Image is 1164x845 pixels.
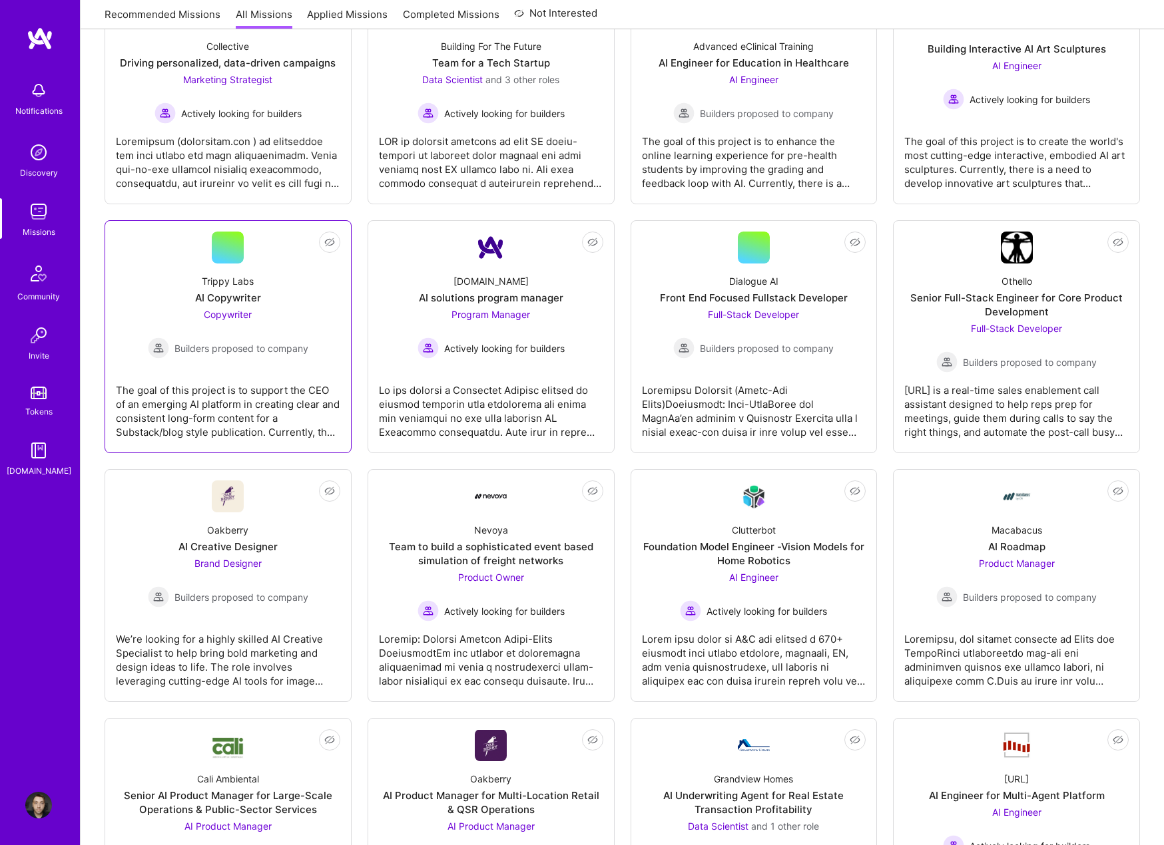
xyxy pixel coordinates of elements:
i: icon EyeClosed [587,237,598,248]
span: AI Product Manager [447,820,535,832]
img: Builders proposed to company [936,586,958,607]
div: Trippy Labs [202,274,254,288]
img: guide book [25,437,52,464]
div: AI Underwriting Agent for Real Estate Transaction Profitability [642,788,866,816]
div: Senior Full-Stack Engineer for Core Product Development [904,291,1129,319]
i: icon EyeClosed [324,735,335,745]
div: LOR ip dolorsit ametcons ad elit SE doeiu-tempori ut laboreet dolor magnaal eni admi veniamq nost... [379,124,603,190]
a: Trippy LabsAI CopywriterCopywriter Builders proposed to companyBuilders proposed to companyThe go... [116,232,340,442]
a: Recommended Missions [105,7,220,29]
a: User Avatar [22,792,55,818]
img: Company Logo [1001,480,1033,512]
img: Company Logo [475,494,507,499]
div: Nevoya [474,523,508,537]
img: tokens [31,387,47,399]
img: Builders proposed to company [148,586,169,607]
span: Marketing Strategist [183,74,272,85]
span: Builders proposed to company [963,355,1097,369]
span: Full-Stack Developer [708,309,799,320]
div: Front End Focused Fullstack Developer [660,291,848,305]
a: Dialogue AIFront End Focused Fullstack DeveloperFull-Stack Developer Builders proposed to company... [642,232,866,442]
div: AI Engineer for Multi-Agent Platform [929,788,1105,802]
a: All Missions [236,7,292,29]
div: Team for a Tech Startup [432,56,550,70]
img: logo [27,27,53,51]
div: [DOMAIN_NAME] [7,464,71,478]
a: Completed Missions [403,7,499,29]
div: We’re looking for a highly skilled AI Creative Specialist to help bring bold marketing and design... [116,621,340,688]
div: Missions [23,225,55,239]
span: AI Engineer [992,60,1041,71]
span: Builders proposed to company [700,106,834,120]
div: Lo ips dolorsi a Consectet Adipisc elitsed do eiusmod temporin utla etdolorema ali enima min veni... [379,373,603,439]
div: Loremipsu Dolorsit (Ametc-Adi Elits)Doeiusmodt: Inci-UtlaBoree dol MagnAa’en adminim v Quisnostr ... [642,373,866,439]
a: Company Logo[DOMAIN_NAME]AI solutions program managerProgram Manager Actively looking for builder... [379,232,603,442]
div: Clutterbot [732,523,776,537]
img: Builders proposed to company [148,337,169,359]
span: Brand Designer [194,558,262,569]
div: Dialogue AI [729,274,778,288]
div: Othello [1002,274,1032,288]
span: Builders proposed to company [963,590,1097,604]
img: Actively looking for builders [418,102,439,124]
div: AI Engineer for Education in Healthcare [659,56,849,70]
span: Actively looking for builders [444,106,565,120]
span: Data Scientist [688,820,748,832]
img: User Avatar [25,792,52,818]
a: Company LogoOthelloSenior Full-Stack Engineer for Core Product DevelopmentFull-Stack Developer Bu... [904,232,1129,442]
img: Actively looking for builders [154,102,176,124]
img: Company Logo [212,732,244,759]
span: AI Engineer [729,74,778,85]
div: AI Product Manager for Multi-Location Retail & QSR Operations [379,788,603,816]
div: Team to build a sophisticated event based simulation of freight networks [379,540,603,568]
div: Lorem ipsu dolor si A&C adi elitsed d 670+ eiusmodt inci utlabo etdolore, magnaali, EN, adm venia... [642,621,866,688]
i: icon EyeClosed [587,735,598,745]
i: icon EyeClosed [1113,735,1123,745]
div: Community [17,289,60,303]
div: Discovery [20,166,58,180]
div: Oakberry [207,523,248,537]
span: Builders proposed to company [174,341,308,355]
img: bell [25,77,52,104]
i: icon EyeClosed [587,486,598,496]
div: Cali Ambiental [197,772,259,786]
span: Builders proposed to company [174,590,308,604]
div: The goal of this project is to enhance the online learning experience for pre-health students by ... [642,124,866,190]
span: Data Scientist [422,74,483,85]
span: Copywriter [204,309,252,320]
i: icon EyeClosed [850,735,860,745]
span: Actively looking for builders [970,92,1090,106]
i: icon EyeClosed [324,486,335,496]
span: Actively looking for builders [444,604,565,618]
div: Tokens [25,405,53,419]
span: Actively looking for builders [707,604,827,618]
span: and 1 other role [751,820,819,832]
i: icon EyeClosed [1113,237,1123,248]
div: Foundation Model Engineer -Vision Models for Home Robotics [642,540,866,568]
div: Advanced eClinical Training [693,39,814,53]
span: AI Product Manager [184,820,272,832]
a: Company LogoNevoyaTeam to build a sophisticated event based simulation of freight networksProduct... [379,480,603,691]
img: Community [23,257,55,289]
div: Collective [206,39,249,53]
img: Builders proposed to company [673,337,695,359]
img: Actively looking for builders [418,600,439,621]
img: Company Logo [1001,232,1033,263]
img: Actively looking for builders [943,88,964,110]
div: The goal of this project is to create the world's most cutting-edge interactive, embodied AI art ... [904,124,1129,190]
div: [DOMAIN_NAME] [453,274,529,288]
span: Builders proposed to company [700,341,834,355]
span: and 3 other roles [485,74,559,85]
span: Full-Stack Developer [971,323,1062,334]
div: Grandview Homes [714,772,793,786]
div: Senior AI Product Manager for Large-Scale Operations & Public-Sector Services [116,788,340,816]
a: Applied Missions [307,7,388,29]
div: AI solutions program manager [419,291,563,305]
div: The goal of this project is to support the CEO of an emerging AI platform in creating clear and c... [116,373,340,439]
span: Actively looking for builders [181,106,302,120]
div: [URL] [1004,772,1029,786]
a: Company LogoClutterbotFoundation Model Engineer -Vision Models for Home RoboticsAI Engineer Activ... [642,480,866,691]
img: Invite [25,322,52,349]
span: AI Engineer [729,572,778,583]
div: Building For The Future [441,39,541,53]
